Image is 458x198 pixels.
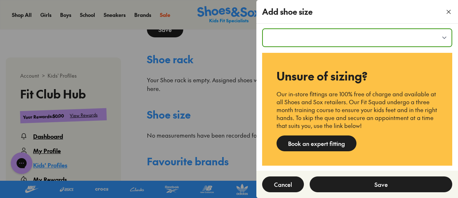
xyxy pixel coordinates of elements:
button: Cancel [262,176,304,192]
p: Our in-store fittings are 100% free of charge and available at all Shoes and Sox retailers. Our F... [277,90,438,130]
h2: Unsure of sizing? [277,67,438,84]
button: Save [310,176,452,192]
button: Open gorgias live chat [4,3,25,24]
div: Book an expert fitting [277,135,356,151]
h4: Add shoe size [262,6,313,18]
